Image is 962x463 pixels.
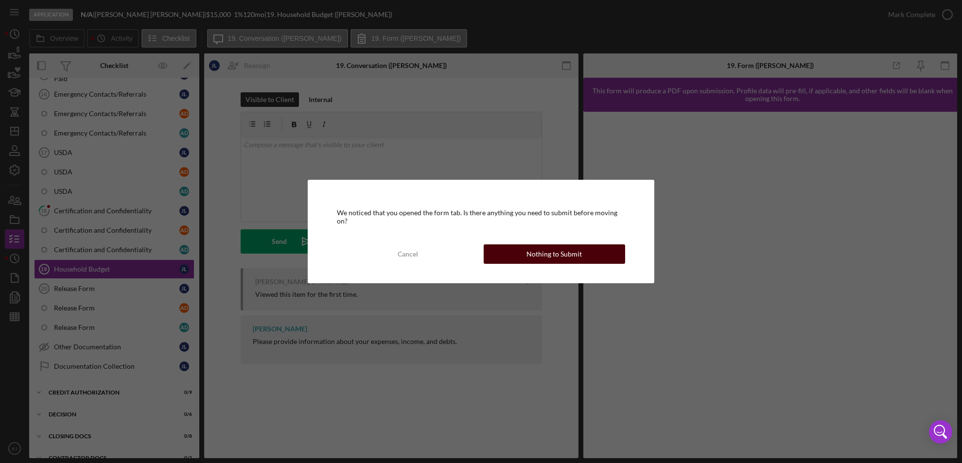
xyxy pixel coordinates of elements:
button: Cancel [337,244,479,264]
div: Nothing to Submit [526,244,582,264]
div: We noticed that you opened the form tab. Is there anything you need to submit before moving on? [337,209,626,224]
button: Nothing to Submit [484,244,626,264]
div: Cancel [398,244,418,264]
div: Open Intercom Messenger [929,420,952,444]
